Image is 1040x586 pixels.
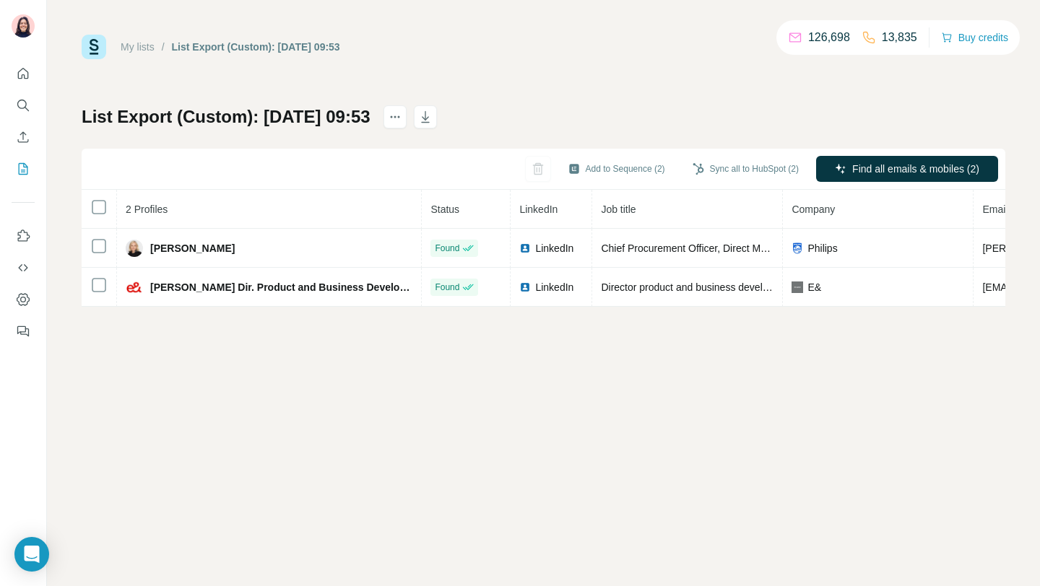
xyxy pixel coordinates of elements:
[535,241,573,255] span: LinkedIn
[807,241,837,255] span: Philips
[126,279,143,296] img: Avatar
[12,156,35,182] button: My lists
[792,204,835,215] span: Company
[601,281,796,293] span: Director product and business development
[12,14,35,38] img: Avatar
[126,204,168,215] span: 2 Profiles
[12,92,35,118] button: Search
[982,204,1007,215] span: Email
[941,27,1008,48] button: Buy credits
[792,242,803,254] img: company-logo
[126,240,143,257] img: Avatar
[12,287,35,312] button: Dashboard
[14,537,49,572] div: Open Intercom Messenger
[601,242,793,254] span: Chief Procurement Officer, Direct Materials
[808,29,850,46] p: 126,698
[807,280,821,294] span: E&
[150,280,412,294] span: [PERSON_NAME] Dir. Product and Business Development
[816,156,998,182] button: Find all emails & mobiles (2)
[12,124,35,150] button: Enrich CSV
[121,41,155,53] a: My lists
[519,281,531,293] img: LinkedIn logo
[12,61,35,87] button: Quick start
[558,158,675,180] button: Add to Sequence (2)
[682,158,809,180] button: Sync all to HubSpot (2)
[383,105,407,128] button: actions
[82,105,370,128] h1: List Export (Custom): [DATE] 09:53
[82,35,106,59] img: Surfe Logo
[12,255,35,281] button: Use Surfe API
[12,318,35,344] button: Feedback
[12,223,35,249] button: Use Surfe on LinkedIn
[519,204,558,215] span: LinkedIn
[882,29,917,46] p: 13,835
[601,204,636,215] span: Job title
[435,242,459,255] span: Found
[792,281,803,293] img: company-logo
[430,204,459,215] span: Status
[150,241,235,255] span: [PERSON_NAME]
[172,40,340,54] div: List Export (Custom): [DATE] 09:53
[535,280,573,294] span: LinkedIn
[852,162,979,176] span: Find all emails & mobiles (2)
[435,281,459,294] span: Found
[162,40,165,54] li: /
[519,242,531,254] img: LinkedIn logo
